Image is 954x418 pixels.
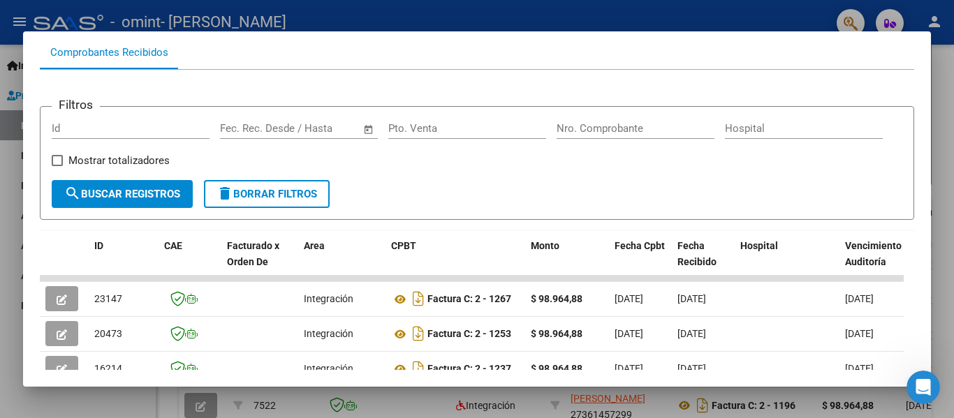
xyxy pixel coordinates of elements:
[615,328,643,339] span: [DATE]
[64,188,180,200] span: Buscar Registros
[298,231,386,292] datatable-header-cell: Area
[217,188,317,200] span: Borrar Filtros
[304,293,353,304] span: Integración
[845,240,902,267] span: Vencimiento Auditoría
[94,363,122,374] span: 16214
[531,328,582,339] strong: $ 98.964,88
[220,122,277,135] input: Fecha inicio
[531,240,559,251] span: Monto
[845,363,874,374] span: [DATE]
[907,371,940,404] iframe: Intercom live chat
[304,363,353,374] span: Integración
[50,45,168,61] div: Comprobantes Recibidos
[391,240,416,251] span: CPBT
[289,122,357,135] input: Fecha fin
[227,240,279,267] span: Facturado x Orden De
[672,231,735,292] datatable-header-cell: Fecha Recibido
[615,363,643,374] span: [DATE]
[531,363,582,374] strong: $ 98.964,88
[304,240,325,251] span: Area
[52,96,100,114] h3: Filtros
[94,240,103,251] span: ID
[427,364,511,375] strong: Factura C: 2 - 1237
[525,231,609,292] datatable-header-cell: Monto
[409,322,427,345] i: Descargar documento
[615,293,643,304] span: [DATE]
[361,121,377,137] button: Open calendar
[677,328,706,339] span: [DATE]
[89,231,159,292] datatable-header-cell: ID
[677,293,706,304] span: [DATE]
[204,180,330,208] button: Borrar Filtros
[609,231,672,292] datatable-header-cell: Fecha Cpbt
[677,363,706,374] span: [DATE]
[531,293,582,304] strong: $ 98.964,88
[427,329,511,340] strong: Factura C: 2 - 1253
[845,293,874,304] span: [DATE]
[839,231,902,292] datatable-header-cell: Vencimiento Auditoría
[409,288,427,310] i: Descargar documento
[386,231,525,292] datatable-header-cell: CPBT
[615,240,665,251] span: Fecha Cpbt
[64,185,81,202] mat-icon: search
[94,293,122,304] span: 23147
[304,328,353,339] span: Integración
[677,240,717,267] span: Fecha Recibido
[845,328,874,339] span: [DATE]
[217,185,233,202] mat-icon: delete
[735,231,839,292] datatable-header-cell: Hospital
[164,240,182,251] span: CAE
[68,152,170,169] span: Mostrar totalizadores
[52,180,193,208] button: Buscar Registros
[740,240,778,251] span: Hospital
[94,328,122,339] span: 20473
[409,357,427,380] i: Descargar documento
[159,231,221,292] datatable-header-cell: CAE
[221,231,298,292] datatable-header-cell: Facturado x Orden De
[427,294,511,305] strong: Factura C: 2 - 1267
